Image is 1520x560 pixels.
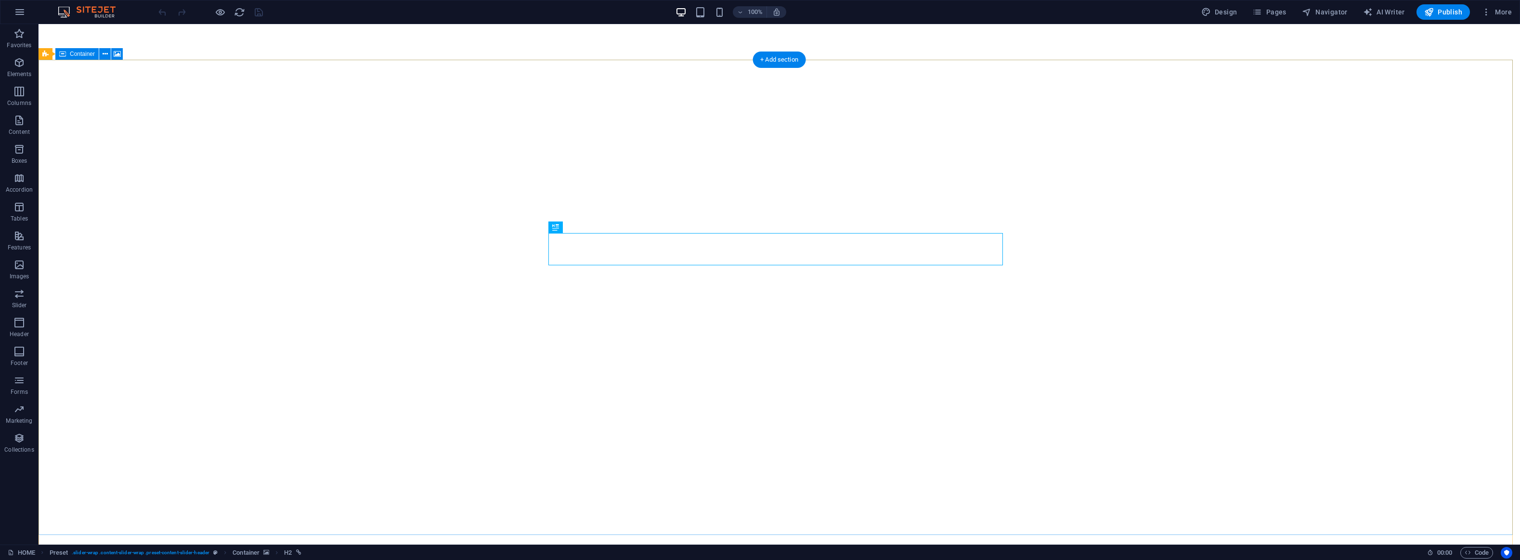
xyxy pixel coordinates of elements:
span: Pages [1252,7,1286,17]
h6: Session time [1427,547,1453,559]
div: + Add section [753,52,806,68]
span: . slider-wrap .content-slider-wrap .preset-content-slider-header [72,547,209,559]
span: Publish [1424,7,1462,17]
i: This element is linked [296,550,301,555]
span: More [1481,7,1512,17]
span: 00 00 [1437,547,1452,559]
button: Usercentrics [1501,547,1512,559]
p: Favorites [7,41,31,49]
p: Slider [12,301,27,309]
button: Click here to leave preview mode and continue editing [214,6,226,18]
button: Navigator [1298,4,1351,20]
nav: breadcrumb [50,547,301,559]
p: Accordion [6,186,33,194]
i: Reload page [234,7,245,18]
i: This element contains a background [263,550,269,555]
h6: 100% [747,6,763,18]
span: Click to select. Double-click to edit [50,547,68,559]
a: Click to cancel selection. Double-click to open Pages [8,547,35,559]
span: : [1444,549,1445,556]
button: Design [1197,4,1241,20]
span: Click to select. Double-click to edit [233,547,260,559]
p: Images [10,273,29,280]
span: Design [1201,7,1237,17]
button: Publish [1416,4,1470,20]
span: Navigator [1302,7,1348,17]
i: This element is a customizable preset [213,550,218,555]
img: Editor Logo [55,6,128,18]
p: Features [8,244,31,251]
p: Content [9,128,30,136]
p: Collections [4,446,34,454]
p: Forms [11,388,28,396]
p: Footer [11,359,28,367]
p: Tables [11,215,28,222]
p: Elements [7,70,32,78]
div: Design (Ctrl+Alt+Y) [1197,4,1241,20]
p: Marketing [6,417,32,425]
button: reload [234,6,245,18]
p: Header [10,330,29,338]
span: Code [1465,547,1489,559]
button: AI Writer [1359,4,1409,20]
button: Pages [1248,4,1290,20]
p: Columns [7,99,31,107]
i: On resize automatically adjust zoom level to fit chosen device. [772,8,781,16]
p: Boxes [12,157,27,165]
span: AI Writer [1363,7,1405,17]
button: More [1478,4,1516,20]
span: Click to select. Double-click to edit [284,547,292,559]
button: Code [1460,547,1493,559]
span: Container [70,51,95,57]
button: 100% [733,6,767,18]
